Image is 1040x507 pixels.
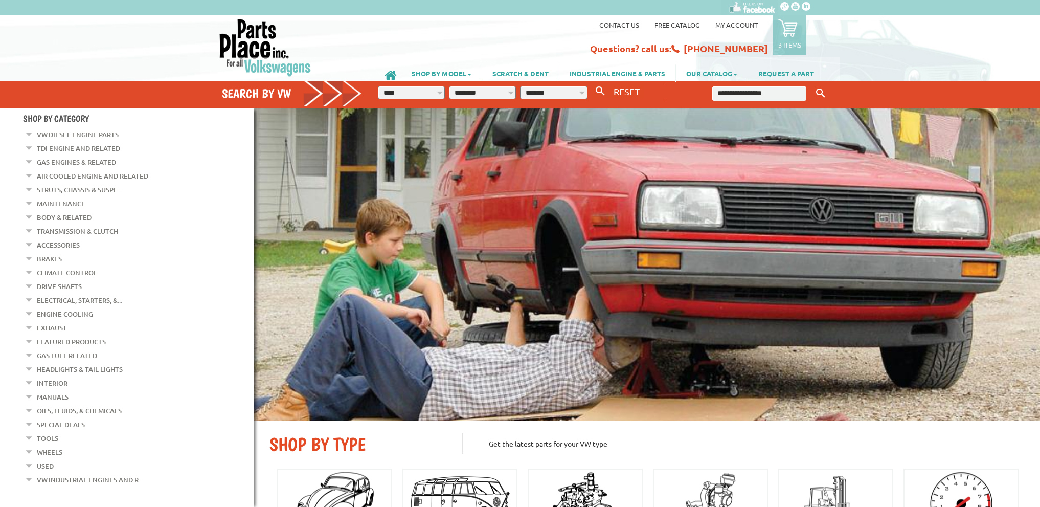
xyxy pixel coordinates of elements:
a: Brakes [37,252,62,266]
button: Search By VW... [592,84,609,99]
a: Tools [37,432,58,445]
a: Interior [37,377,67,390]
a: Used [37,459,54,473]
img: Parts Place Inc! [218,18,312,77]
a: Engine Cooling [37,307,93,321]
a: Free Catalog [654,20,700,29]
a: Climate Control [37,266,97,279]
a: Transmission & Clutch [37,225,118,238]
a: My Account [715,20,758,29]
a: Maintenance [37,197,85,210]
a: Exhaust [37,321,67,335]
span: RESET [614,86,640,97]
a: SCRATCH & DENT [482,64,559,82]
a: VW Industrial Engines and R... [37,473,143,487]
a: Electrical, Starters, &... [37,294,122,307]
h4: Shop By Category [23,113,254,124]
a: Wheels [37,446,62,459]
a: Special Deals [37,418,85,431]
a: Headlights & Tail Lights [37,363,123,376]
button: RESET [609,84,644,99]
h2: SHOP BY TYPE [269,433,447,455]
a: OUR CATALOG [676,64,748,82]
h4: Search by VW [222,86,362,101]
a: Body & Related [37,211,92,224]
button: Keyword Search [813,85,828,102]
a: TDI Engine and Related [37,142,120,155]
a: Drive Shafts [37,280,82,293]
a: 3 items [773,15,806,55]
p: 3 items [778,40,801,49]
a: Oils, Fluids, & Chemicals [37,404,122,417]
p: Get the latest parts for your VW type [462,433,1025,454]
img: First slide [900x500] [254,108,1040,421]
a: Struts, Chassis & Suspe... [37,183,122,196]
a: Featured Products [37,335,106,348]
a: Contact us [599,20,639,29]
a: Manuals [37,390,69,404]
a: VW Diesel Engine Parts [37,128,119,141]
a: REQUEST A PART [748,64,824,82]
a: SHOP BY MODEL [401,64,482,82]
a: Gas Fuel Related [37,349,97,362]
a: Gas Engines & Related [37,156,116,169]
a: INDUSTRIAL ENGINE & PARTS [559,64,675,82]
a: Air Cooled Engine and Related [37,169,148,183]
a: Accessories [37,238,80,252]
